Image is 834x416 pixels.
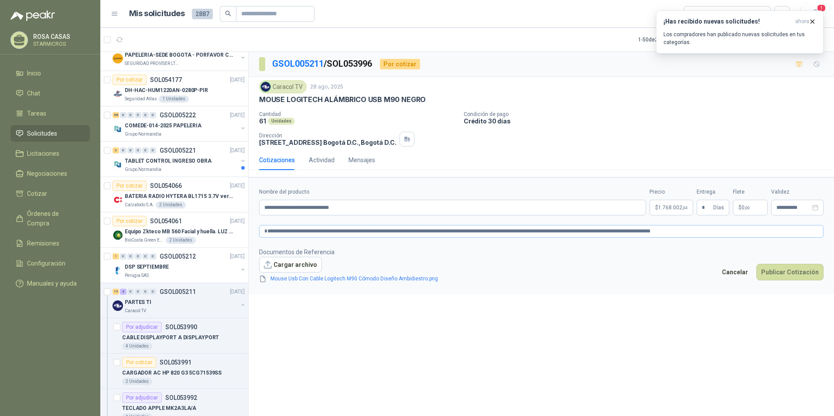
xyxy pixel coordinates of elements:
p: Dirección [259,133,396,139]
p: 28 ago, 2025 [310,83,343,91]
p: GSOL005222 [160,112,196,118]
div: 4 [120,289,126,295]
span: 1.768.002 [658,205,687,210]
a: Cotizar [10,185,90,202]
p: DSP SEPTIEMBRE [125,263,169,271]
img: Company Logo [113,159,123,170]
div: Unidades [268,118,295,125]
a: Licitaciones [10,145,90,162]
span: 2887 [192,9,213,19]
div: 0 [135,253,141,259]
a: Configuración [10,255,90,272]
div: 1 [113,253,119,259]
span: $ [738,205,742,210]
p: DH-HAC-HUM1220AN-0280P-PIR [125,86,208,95]
span: Órdenes de Compra [27,209,82,228]
a: Por adjudicarSOL053990CABLE DISPLAYPORT A DISPLAYPORT4 Unidades [100,318,248,354]
span: Remisiones [27,239,59,248]
div: Por cotizar [113,75,147,85]
span: ahora [795,18,809,25]
a: 19 4 0 0 0 0 GSOL005211[DATE] Company LogoPARTES TICaracol TV [113,286,246,314]
button: ¡Has recibido nuevas solicitudes!ahora Los compradores han publicado nuevas solicitudes en tus ca... [656,10,824,54]
a: GSOL005211 [272,58,324,69]
p: Calzatodo S.A. [125,201,154,208]
a: Chat [10,85,90,102]
div: Todas [689,9,708,19]
p: SOL053992 [165,395,197,401]
p: Seguridad Atlas [125,95,157,102]
div: 0 [150,289,156,295]
p: [DATE] [230,111,245,119]
img: Logo peakr [10,10,55,21]
div: 0 [120,112,126,118]
button: Publicar Cotización [756,264,824,280]
a: Mouse Usb Con Cable Logitech M90 Cómodo Diseño Ambidiestro.png [267,275,441,283]
h1: Mis solicitudes [129,7,185,20]
p: [DATE] [230,147,245,155]
h3: ¡Has recibido nuevas solicitudes! [663,18,792,25]
button: Cargar archivo [259,257,322,273]
img: Company Logo [113,53,123,64]
p: Grupo Normandía [125,131,161,138]
label: Entrega [697,188,729,196]
img: Company Logo [113,265,123,276]
p: [DATE] [230,182,245,190]
span: Licitaciones [27,149,59,158]
div: Por adjudicar [122,392,162,403]
div: Caracol TV [259,80,307,93]
p: STARMICROS [33,41,88,47]
span: Configuración [27,259,65,268]
p: GSOL005211 [160,289,196,295]
div: 2 Unidades [166,237,196,244]
p: SOL053991 [160,359,191,365]
a: Por cotizarSOL053991CARGADOR AC HP 820 G3 5CG71539SS2 Unidades [100,354,248,389]
img: Company Logo [113,124,123,134]
div: 4 Unidades [122,343,152,350]
div: 2 Unidades [122,378,152,385]
a: 88 0 0 0 0 0 GSOL005222[DATE] Company LogoCOMEDE-014-2025 PAPELERIAGrupo Normandía [113,110,246,138]
a: Negociaciones [10,165,90,182]
p: GSOL005212 [160,253,196,259]
p: TABLET CONTROL INGRESO OBRA [125,157,212,165]
a: Manuales y ayuda [10,275,90,292]
p: COMEDE-014-2025 PAPELERIA [125,122,202,130]
div: 3 [113,147,119,153]
span: Chat [27,89,40,98]
span: ,00 [745,205,750,210]
span: Negociaciones [27,169,67,178]
p: ROSA CASAS [33,34,88,40]
div: 0 [150,147,156,153]
button: Cancelar [717,264,753,280]
a: Por cotizarSOL054177[DATE] Company LogoDH-HAC-HUM1220AN-0280P-PIRSeguridad Atlas1 Unidades [100,71,248,106]
a: Órdenes de Compra [10,205,90,232]
img: Company Logo [113,300,123,311]
p: Los compradores han publicado nuevas solicitudes en tus categorías. [663,31,816,46]
label: Precio [649,188,693,196]
div: Por cotizar [122,357,156,368]
div: Mensajes [349,155,375,165]
p: [DATE] [230,252,245,261]
img: Company Logo [113,230,123,240]
p: BATERIA RADIO HYTERA BL1715 3.7V ver imagen [125,192,233,201]
div: 0 [142,112,149,118]
div: 0 [135,112,141,118]
p: SOL054066 [150,183,182,189]
p: SOL053990 [165,324,197,330]
div: Por cotizar [380,59,420,69]
div: 0 [127,112,134,118]
p: MOUSE LOGITECH ALÁMBRICO USB M90 NEGRO [259,95,426,104]
p: Caracol TV [125,307,146,314]
p: Crédito 30 días [464,117,831,125]
p: 61 [259,117,266,125]
p: SEGURIDAD PROVISER LTDA [125,60,180,67]
div: Cotizaciones [259,155,295,165]
div: 0 [142,147,149,153]
div: 0 [150,253,156,259]
div: Actividad [309,155,335,165]
div: 0 [120,147,126,153]
span: Tareas [27,109,46,118]
a: Por cotizarSOL054061[DATE] Company LogoEquipo Zkteco MB 560 Facial y huella. LUZ VISIBLEBioCosta ... [100,212,248,248]
div: 0 [120,253,126,259]
div: Por cotizar [113,181,147,191]
div: Por adjudicar [122,322,162,332]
